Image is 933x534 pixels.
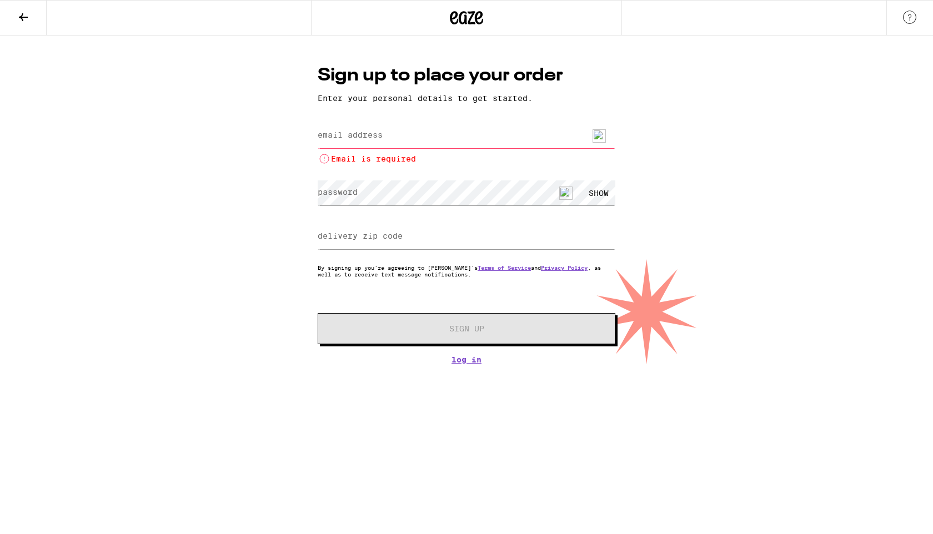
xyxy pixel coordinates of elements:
span: Hi. Need any help? [7,8,80,17]
div: SHOW [582,180,615,205]
a: Privacy Policy [541,264,588,271]
h1: Sign up to place your order [318,63,615,88]
li: Email is required [318,152,615,165]
label: delivery zip code [318,231,403,240]
a: Log In [318,355,615,364]
a: Terms of Service [478,264,531,271]
button: Sign Up [318,313,615,344]
input: delivery zip code [318,224,615,249]
label: password [318,188,358,197]
span: Sign Up [449,325,484,333]
input: email address [318,123,615,148]
img: npw-badge-icon-locked.svg [559,187,573,200]
p: By signing up you're agreeing to [PERSON_NAME]'s and , as well as to receive text message notific... [318,264,615,278]
img: npw-badge-icon-locked.svg [593,129,606,143]
p: Enter your personal details to get started. [318,94,615,103]
label: email address [318,130,383,139]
